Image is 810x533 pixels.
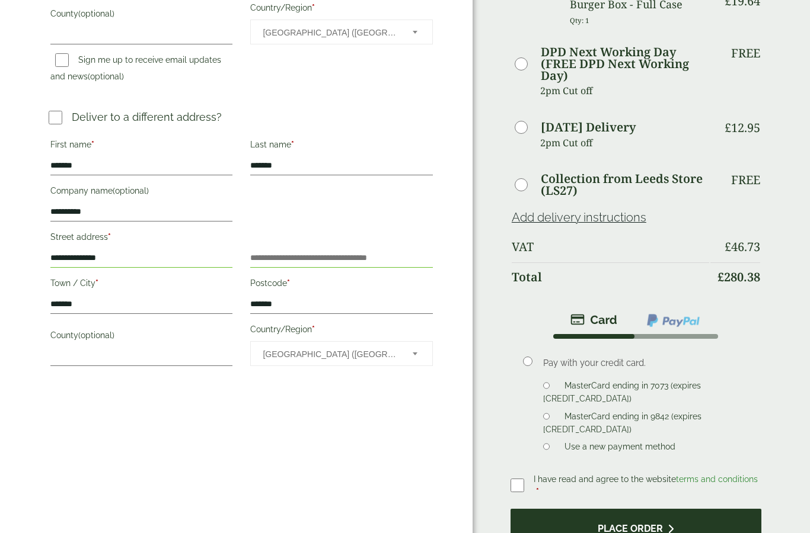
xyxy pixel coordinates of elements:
span: United Kingdom (UK) [263,20,396,45]
img: ppcp-gateway.png [646,313,701,328]
abbr: required [536,487,539,496]
input: Sign me up to receive email updates and news(optional) [55,53,69,67]
abbr: required [91,140,94,149]
abbr: required [312,325,315,334]
abbr: required [312,3,315,12]
th: Total [512,262,709,291]
span: £ [725,239,731,255]
label: Last name [250,136,432,156]
span: United Kingdom (UK) [263,342,396,367]
p: Free [731,173,760,187]
abbr: required [108,232,111,242]
p: Pay with your credit card. [543,357,744,370]
label: Use a new payment method [560,442,680,455]
label: Sign me up to receive email updates and news [50,55,221,85]
label: Company name [50,182,232,203]
a: Add delivery instructions [512,210,646,224]
label: Town / City [50,275,232,295]
bdi: 280.38 [717,269,760,285]
label: Postcode [250,275,432,295]
label: MasterCard ending in 9842 (expires [CREDIT_CARD_DATA]) [543,412,701,438]
label: DPD Next Working Day (FREE DPD Next Working Day) [541,46,709,82]
span: (optional) [78,330,114,340]
th: VAT [512,233,709,261]
p: 2pm Cut off [540,82,709,99]
span: (optional) [113,186,149,195]
span: (optional) [78,9,114,18]
bdi: 46.73 [725,239,760,255]
img: stripe.png [570,313,617,327]
span: £ [725,120,731,136]
label: Collection from Leeds Store (LS27) [541,173,709,197]
abbr: required [95,278,98,288]
span: £ [717,269,724,285]
label: Street address [50,229,232,249]
label: County [50,5,232,25]
span: Country/Region [250,20,432,44]
small: Qty: 1 [570,16,589,25]
span: Country/Region [250,341,432,366]
bdi: 12.95 [725,120,760,136]
label: First name [50,136,232,156]
p: 2pm Cut off [540,134,709,152]
abbr: required [291,140,294,149]
label: County [50,327,232,347]
label: MasterCard ending in 7073 (expires [CREDIT_CARD_DATA]) [543,381,701,407]
p: Deliver to a different address? [72,109,222,125]
label: [DATE] Delivery [541,121,636,133]
span: (optional) [88,72,124,81]
abbr: required [287,278,290,288]
p: Free [731,46,760,60]
label: Country/Region [250,321,432,341]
